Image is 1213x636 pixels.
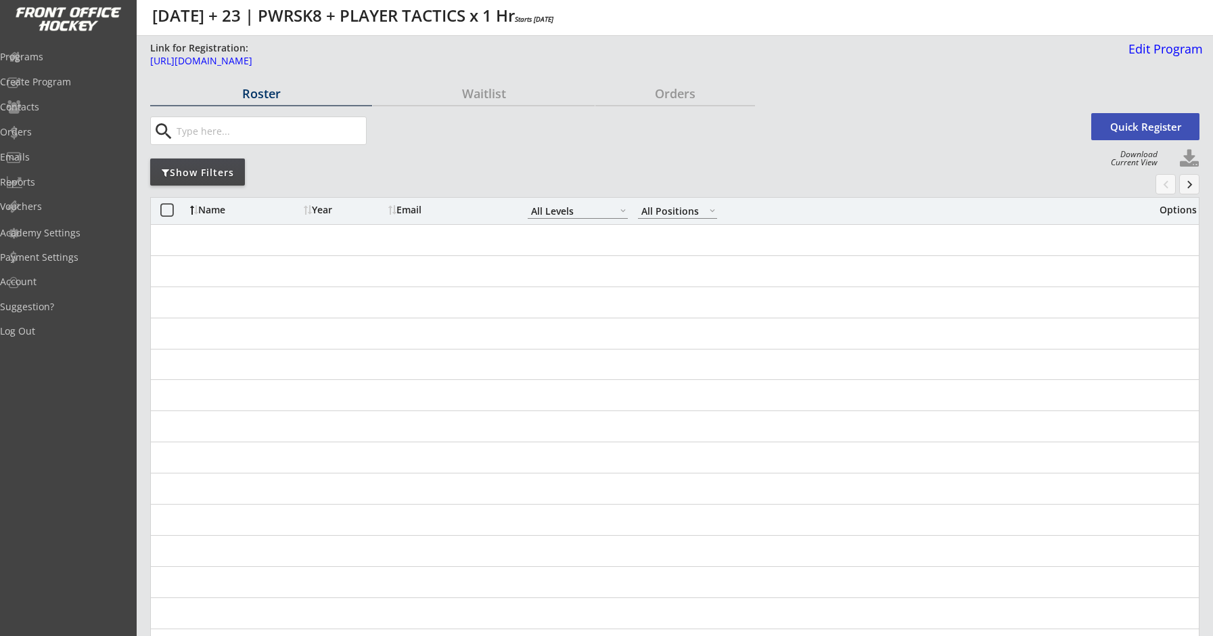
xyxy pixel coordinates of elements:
[150,166,245,179] div: Show Filters
[1179,174,1199,194] button: keyboard_arrow_right
[150,41,250,55] div: Link for Registration:
[1155,174,1176,194] button: chevron_left
[1179,149,1199,169] button: Click to download full roster. Your browser settings may try to block it, check your security set...
[1104,150,1158,167] div: Download Current View
[174,117,366,144] input: Type here...
[1091,113,1199,140] button: Quick Register
[1123,43,1203,66] a: Edit Program
[595,87,755,100] div: Orders
[1123,43,1203,55] div: Edit Program
[150,87,372,100] div: Roster
[373,87,595,100] div: Waitlist
[515,14,553,24] em: Starts [DATE]
[152,121,175,142] button: search
[150,56,832,66] div: [URL][DOMAIN_NAME]
[1149,205,1197,215] div: Options
[190,205,300,215] div: Name
[388,205,510,215] div: Email
[304,205,385,215] div: Year
[150,56,832,73] a: [URL][DOMAIN_NAME]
